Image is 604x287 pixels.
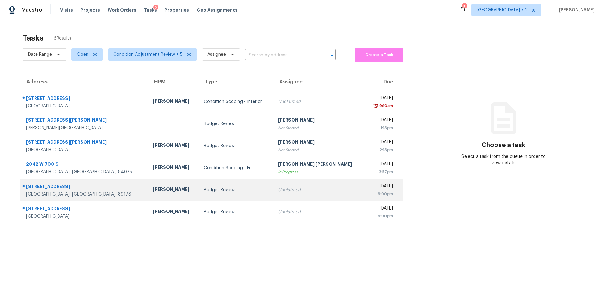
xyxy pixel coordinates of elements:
span: Tasks [144,8,157,12]
h3: Choose a task [482,142,525,148]
input: Search by address [245,50,318,60]
div: [PERSON_NAME] [278,139,360,147]
div: [GEOGRAPHIC_DATA], [GEOGRAPHIC_DATA], 89178 [26,191,143,198]
span: Condition Adjustment Review + 5 [113,51,182,58]
div: Budget Review [204,209,268,215]
div: Unclaimed [278,187,360,193]
div: [PERSON_NAME][GEOGRAPHIC_DATA] [26,125,143,131]
div: 1:13pm [370,125,393,131]
span: 6 Results [54,35,71,42]
th: Address [20,73,148,91]
div: 2 [153,5,158,11]
th: Type [199,73,273,91]
div: [PERSON_NAME] [153,98,194,106]
div: Budget Review [204,143,268,149]
div: Budget Review [204,187,268,193]
span: Geo Assignments [197,7,238,13]
span: [GEOGRAPHIC_DATA] + 1 [477,7,527,13]
span: Create a Task [358,51,400,59]
th: Assignee [273,73,365,91]
div: Unclaimed [278,209,360,215]
div: Condition Scoping - Interior [204,99,268,105]
span: Assignee [207,51,226,58]
div: [PERSON_NAME] [153,142,194,150]
th: HPM [148,73,199,91]
div: [STREET_ADDRESS][PERSON_NAME] [26,139,143,147]
div: [GEOGRAPHIC_DATA] [26,147,143,153]
div: In Progress [278,169,360,175]
div: [DATE] [370,161,393,169]
div: 5 [462,4,467,10]
div: Not Started [278,147,360,153]
div: 9:00pm [370,213,393,219]
button: Create a Task [355,48,403,62]
div: [GEOGRAPHIC_DATA] [26,103,143,109]
div: 9:10am [378,103,393,109]
span: Maestro [21,7,42,13]
div: Budget Review [204,121,268,127]
div: [DATE] [370,205,393,213]
span: Projects [81,7,100,13]
span: Visits [60,7,73,13]
div: [DATE] [370,95,393,103]
div: 9:00pm [370,191,393,197]
div: 2:13pm [370,147,393,153]
div: Not Started [278,125,360,131]
div: [PERSON_NAME] [278,117,360,125]
div: [PERSON_NAME] [153,208,194,216]
span: Properties [165,7,189,13]
div: [PERSON_NAME] [153,186,194,194]
div: 3:57pm [370,169,393,175]
div: Select a task from the queue in order to view details [458,153,549,166]
span: [PERSON_NAME] [556,7,595,13]
div: [PERSON_NAME] [153,164,194,172]
div: Unclaimed [278,99,360,105]
div: [STREET_ADDRESS] [26,205,143,213]
div: [GEOGRAPHIC_DATA], [GEOGRAPHIC_DATA], 84075 [26,169,143,175]
div: [STREET_ADDRESS] [26,95,143,103]
div: 2042 W 700 S [26,161,143,169]
span: Work Orders [108,7,136,13]
div: [STREET_ADDRESS][PERSON_NAME] [26,117,143,125]
img: Overdue Alarm Icon [373,103,378,109]
span: Date Range [28,51,52,58]
th: Due [365,73,403,91]
div: [STREET_ADDRESS] [26,183,143,191]
div: [DATE] [370,183,393,191]
div: [DATE] [370,139,393,147]
div: Condition Scoping - Full [204,165,268,171]
button: Open [327,51,336,60]
h2: Tasks [23,35,44,41]
span: Open [77,51,88,58]
div: [PERSON_NAME] [PERSON_NAME] [278,161,360,169]
div: [GEOGRAPHIC_DATA] [26,213,143,220]
div: [DATE] [370,117,393,125]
